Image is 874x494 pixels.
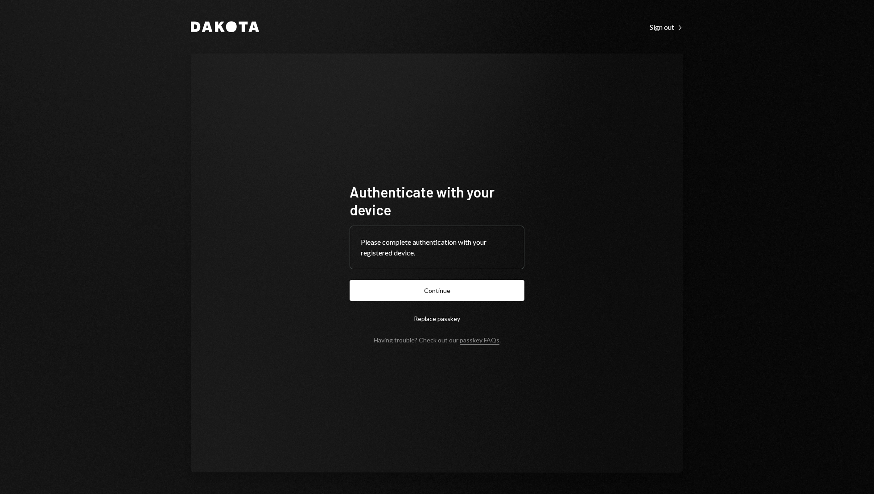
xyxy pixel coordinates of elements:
h1: Authenticate with your device [350,183,524,218]
a: Sign out [650,22,683,32]
button: Continue [350,280,524,301]
div: Please complete authentication with your registered device. [361,237,513,258]
a: passkey FAQs [460,336,499,345]
div: Sign out [650,23,683,32]
div: Having trouble? Check out our . [374,336,501,344]
button: Replace passkey [350,308,524,329]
